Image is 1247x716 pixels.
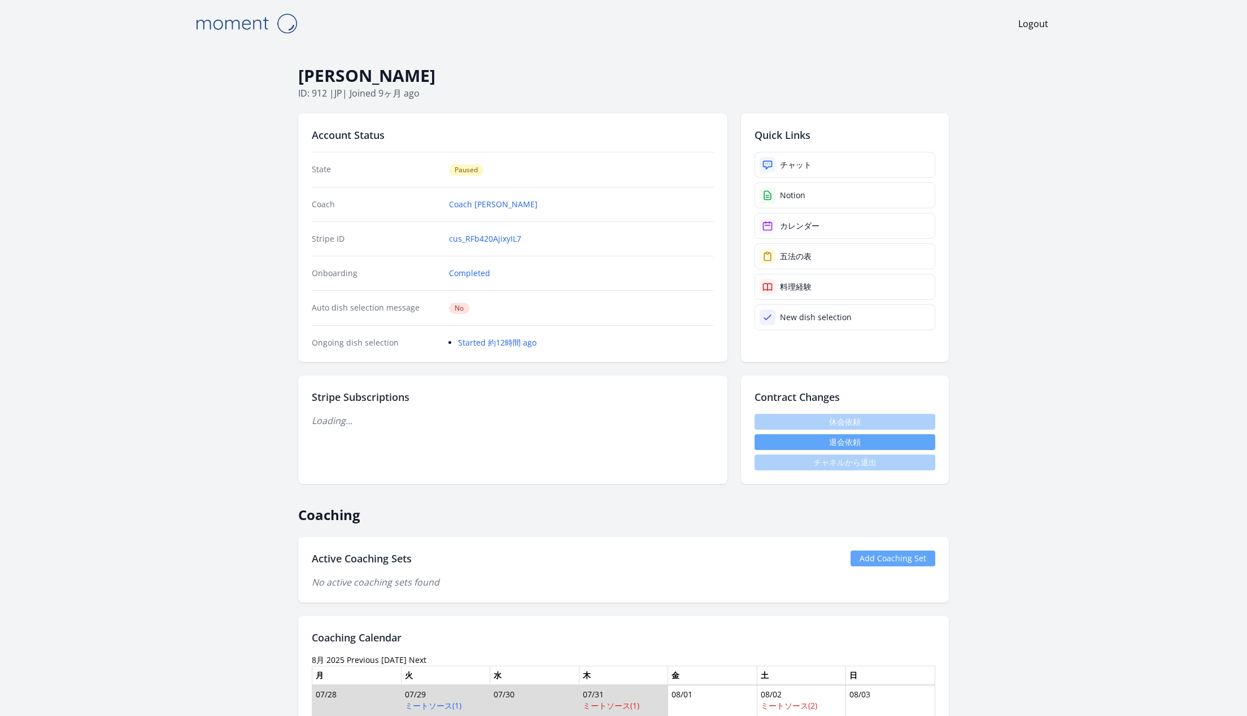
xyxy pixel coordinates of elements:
[298,65,949,86] h1: [PERSON_NAME]
[312,654,345,665] time: 8月 2025
[298,86,949,100] p: ID: 912 | | Joined 9ヶ月 ago
[458,337,537,348] a: Started 約12時間 ago
[449,199,538,210] a: Coach [PERSON_NAME]
[312,337,440,348] dt: Ongoing dish selection
[312,268,440,279] dt: Onboarding
[312,164,440,176] dt: State
[312,666,402,685] th: 月
[755,389,935,405] h2: Contract Changes
[755,274,935,300] a: 料理経験
[449,164,483,176] span: Paused
[780,251,812,262] div: 五法の表
[780,190,805,201] div: Notion
[334,87,342,99] span: jp
[755,213,935,239] a: カレンダー
[312,389,714,405] h2: Stripe Subscriptions
[312,127,714,143] h2: Account Status
[755,243,935,269] a: 五法の表
[312,630,935,645] h2: Coaching Calendar
[755,414,935,430] span: 休会依頼
[1018,17,1048,30] a: Logout
[347,654,379,665] a: Previous
[312,302,440,314] dt: Auto dish selection message
[449,268,490,279] a: Completed
[780,159,812,171] div: チャット
[755,304,935,330] a: New dish selection
[668,666,757,685] th: 金
[761,700,817,711] a: ミートソース(2)
[312,233,440,245] dt: Stripe ID
[298,497,949,523] h2: Coaching
[449,303,469,314] span: No
[780,281,812,292] div: 料理経験
[755,182,935,208] a: Notion
[409,654,426,665] a: Next
[780,312,852,323] div: New dish selection
[851,551,935,566] a: Add Coaching Set
[757,666,846,685] th: 土
[755,455,935,470] span: チャネルから退出
[755,152,935,178] a: チャット
[405,700,461,711] a: ミートソース(1)
[381,654,407,665] a: [DATE]
[312,414,714,427] p: Loading...
[780,220,819,232] div: カレンダー
[583,700,639,711] a: ミートソース(1)
[755,434,935,450] button: 退会依頼
[579,666,668,685] th: 木
[490,666,579,685] th: 水
[190,9,303,38] img: Moment
[312,575,935,589] p: No active coaching sets found
[846,666,935,685] th: 日
[449,233,521,245] a: cus_RFb420AjixyIL7
[312,551,412,566] h2: Active Coaching Sets
[755,127,935,143] h2: Quick Links
[401,666,490,685] th: 火
[312,199,440,210] dt: Coach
